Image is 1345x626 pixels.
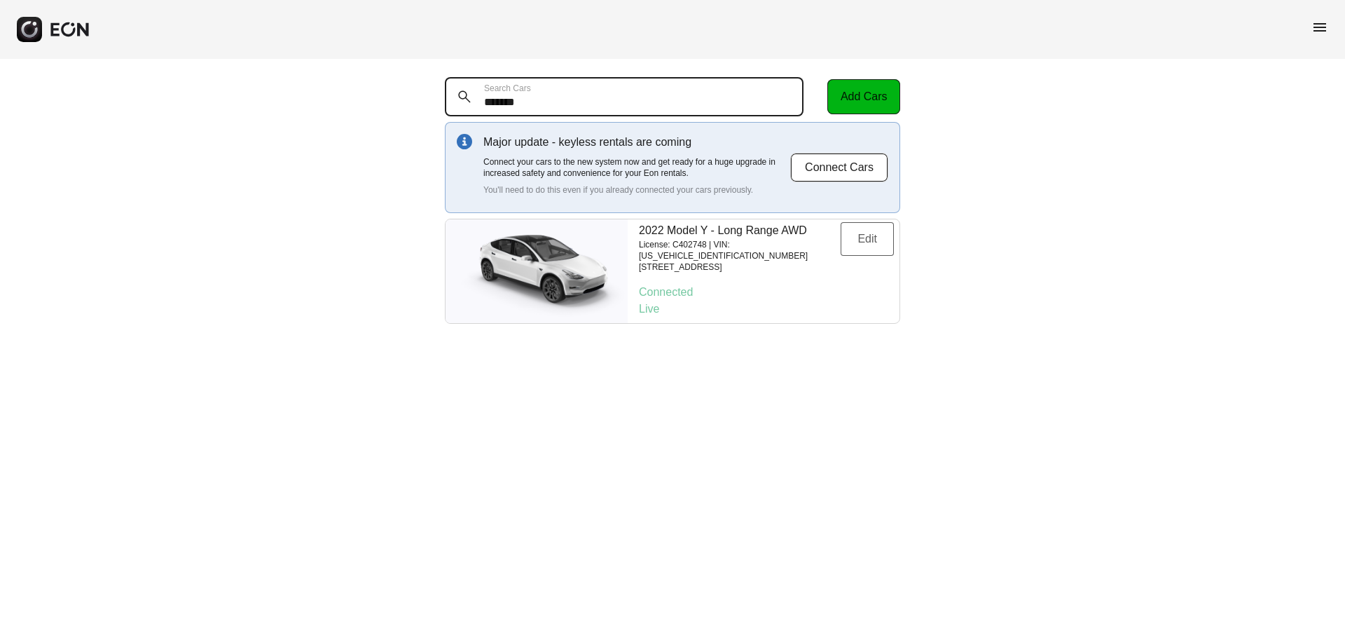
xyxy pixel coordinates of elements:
img: car [446,226,628,317]
p: You'll need to do this even if you already connected your cars previously. [483,184,790,196]
p: 2022 Model Y - Long Range AWD [639,222,841,239]
button: Connect Cars [790,153,888,182]
p: Major update - keyless rentals are coming [483,134,790,151]
p: License: C402748 | VIN: [US_VEHICLE_IDENTIFICATION_NUMBER] [639,239,841,261]
p: Connected [639,284,894,301]
p: [STREET_ADDRESS] [639,261,841,273]
p: Live [639,301,894,318]
label: Search Cars [484,83,531,94]
p: Connect your cars to the new system now and get ready for a huge upgrade in increased safety and ... [483,156,790,179]
button: Add Cars [827,79,900,114]
img: info [457,134,472,149]
span: menu [1311,19,1328,36]
button: Edit [841,222,894,256]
